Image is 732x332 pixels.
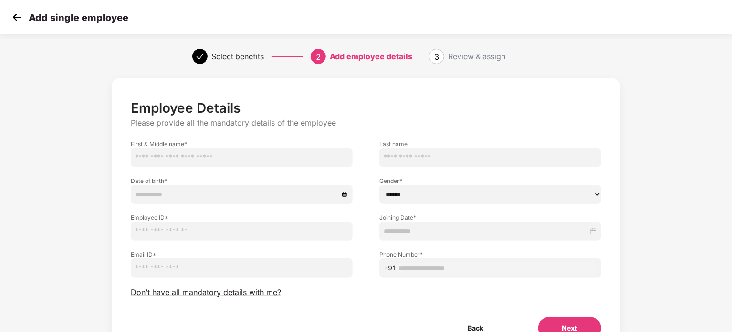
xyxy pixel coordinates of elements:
span: check [196,53,204,61]
label: First & Middle name [131,140,353,148]
label: Date of birth [131,177,353,185]
p: Employee Details [131,100,601,116]
label: Gender [379,177,601,185]
label: Email ID [131,250,353,258]
img: svg+xml;base64,PHN2ZyB4bWxucz0iaHR0cDovL3d3dy53My5vcmcvMjAwMC9zdmciIHdpZHRoPSIzMCIgaGVpZ2h0PSIzMC... [10,10,24,24]
span: 3 [434,52,439,62]
div: Add employee details [330,49,412,64]
p: Please provide all the mandatory details of the employee [131,118,601,128]
span: 2 [316,52,321,62]
span: +91 [384,263,397,273]
div: Review & assign [448,49,505,64]
div: Select benefits [211,49,264,64]
p: Add single employee [29,12,128,23]
label: Employee ID [131,214,353,222]
label: Last name [379,140,601,148]
label: Joining Date [379,214,601,222]
label: Phone Number [379,250,601,258]
span: Don’t have all mandatory details with me? [131,288,281,298]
